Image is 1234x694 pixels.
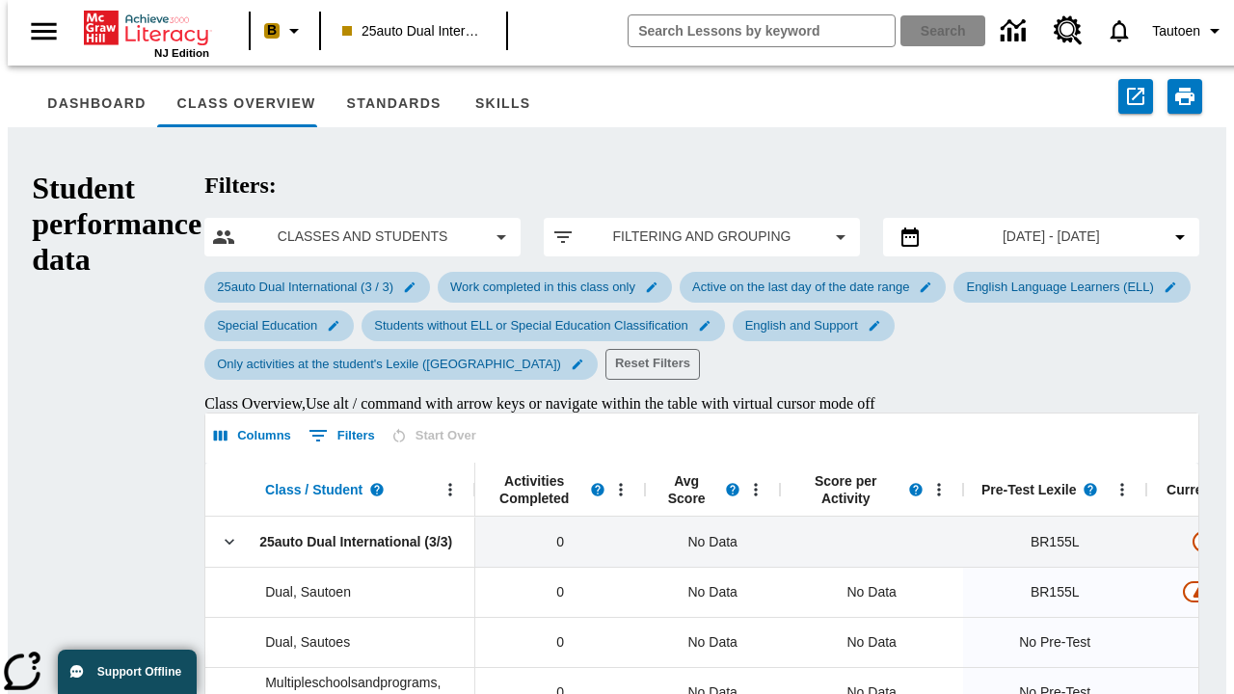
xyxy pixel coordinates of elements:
[475,617,645,667] div: 0, Dual, Sautoes
[551,226,852,249] button: Apply filters menu item
[362,475,391,504] button: Read more about Class / Student
[583,475,612,504] button: Read more about Activities Completed
[212,226,513,249] button: Select classes and students menu item
[265,582,351,601] span: Dual, Sautoen
[1076,475,1105,504] button: Read more about Pre-Test Lexile
[1019,632,1090,653] span: No Pre-Test, Dual, Sautoes
[204,395,1199,413] div: Class Overview , Use alt / command with arrow keys or navigate within the table with virtual curs...
[645,617,780,667] div: No Data, Dual, Sautoes
[679,623,747,662] span: No Data
[362,318,699,333] span: Students without ELL or Special Education Classification
[953,272,1190,303] div: Edit English Language Learners (ELL) filter selected submenu item
[718,475,747,504] button: Read more about the Average score
[209,421,296,451] button: Select columns
[1031,532,1080,552] span: Beginning reader 155 Lexile, 25auto Dual International (3/3)
[606,475,635,504] button: Open Menu
[645,567,780,617] div: No Data, Dual, Sautoen
[645,517,780,567] div: No Data, 25auto Dual International (3/3)
[891,226,1192,249] button: Select the date range menu item
[981,481,1077,498] span: Pre-Test Lexile
[97,665,181,679] span: Support Offline
[989,5,1042,58] a: Data Center
[1152,21,1200,41] span: Tautoen
[204,272,430,303] div: Edit 25auto Dual International (3 / 3) filter selected submenu item
[1094,6,1144,56] a: Notifications
[32,81,161,127] button: Dashboard
[733,310,895,341] div: Edit English and Support filter selected submenu item
[556,582,564,602] span: 0
[204,173,1199,199] h2: Filters:
[436,475,465,504] button: Open Menu
[84,7,209,59] div: Home
[220,532,239,551] svg: Click here to collapse the class row
[741,475,770,504] button: Open Menu
[1118,79,1153,114] button: Export to CSV
[790,472,901,507] span: Score per Activity
[838,623,906,661] div: No Data, Dual, Sautoes
[267,18,277,42] span: B
[655,472,718,507] span: Avg Score
[838,573,906,611] div: No Data, Dual, Sautoen
[1003,227,1100,247] span: [DATE] - [DATE]
[342,21,485,41] span: 25auto Dual International
[204,349,598,380] div: Edit Only activities at the student's Lexile (Reading) filter selected submenu item
[1167,79,1202,114] button: Print
[332,81,457,127] button: Standards
[1108,475,1137,504] button: Open Menu
[205,280,405,294] span: 25auto Dual International (3 / 3)
[15,3,72,60] button: Open side menu
[1042,5,1094,57] a: Resource Center, Will open in new tab
[215,527,244,556] button: Click here to collapse the class row
[680,272,946,303] div: Edit Active on the last day of the date range filter selected submenu item
[259,532,452,551] span: 25auto Dual International (3/3)
[681,280,921,294] span: Active on the last day of the date range
[475,517,645,567] div: 0, 25auto Dual International (3/3)
[475,567,645,617] div: 0, Dual, Sautoen
[590,227,814,247] span: Filtering and Grouping
[734,318,870,333] span: English and Support
[679,573,747,612] span: No Data
[1031,582,1080,602] span: Beginning reader 155 Lexile, Dual, Sautoen
[256,13,313,48] button: Boost Class color is peach. Change class color
[204,310,354,341] div: Edit Special Education filter selected submenu item
[457,81,550,127] button: Skills
[901,475,930,504] button: Read more about Score per Activity
[58,650,197,694] button: Support Offline
[556,532,564,552] span: 0
[485,472,583,507] span: Activities Completed
[954,280,1165,294] span: English Language Learners (ELL)
[162,81,332,127] button: Class Overview
[362,310,724,341] div: Edit Students without ELL or Special Education Classification filter selected submenu item
[265,632,350,652] span: Dual, Sautoes
[679,522,747,562] span: No Data
[925,475,953,504] button: Open Menu
[205,318,329,333] span: Special Education
[154,47,209,59] span: NJ Edition
[629,15,895,46] input: search field
[439,280,647,294] span: Work completed in this class only
[1168,226,1192,249] svg: Collapse Date Range Filter
[205,357,573,371] span: Only activities at the student's Lexile ([GEOGRAPHIC_DATA])
[438,272,672,303] div: Edit Work completed in this class only filter selected submenu item
[304,420,380,451] button: Show filters
[556,632,564,653] span: 0
[1144,13,1234,48] button: Profile/Settings
[265,481,362,498] span: Class / Student
[251,227,474,247] span: Classes and Students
